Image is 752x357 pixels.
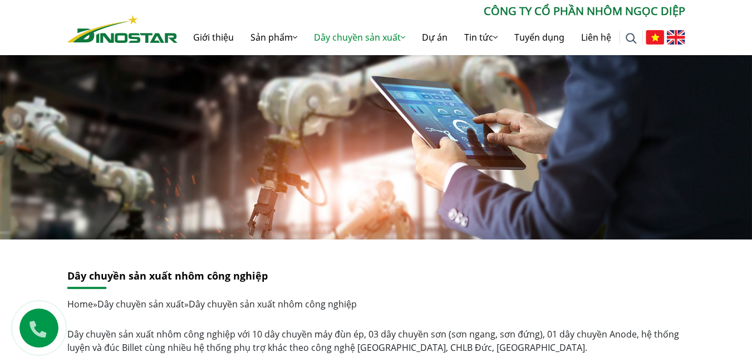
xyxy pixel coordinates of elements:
[67,298,93,310] a: Home
[573,19,620,55] a: Liên hệ
[667,30,685,45] img: English
[456,19,506,55] a: Tin tức
[97,298,184,310] a: Dây chuyền sản xuất
[626,33,637,44] img: search
[306,19,414,55] a: Dây chuyền sản xuất
[67,15,178,43] img: Nhôm Dinostar
[67,298,357,310] span: » »
[189,298,357,310] span: Dây chuyền sản xuất nhôm công nghiệp
[185,19,242,55] a: Giới thiệu
[414,19,456,55] a: Dự án
[178,3,685,19] p: CÔNG TY CỔ PHẦN NHÔM NGỌC DIỆP
[242,19,306,55] a: Sản phẩm
[67,327,685,354] p: Dây chuyền sản xuất nhôm công nghiệp với 10 dây chuyền máy đùn ép, 03 dây chuyền sơn (sơn ngang, ...
[646,30,664,45] img: Tiếng Việt
[67,269,268,282] a: Dây chuyền sản xuất nhôm công nghiệp
[506,19,573,55] a: Tuyển dụng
